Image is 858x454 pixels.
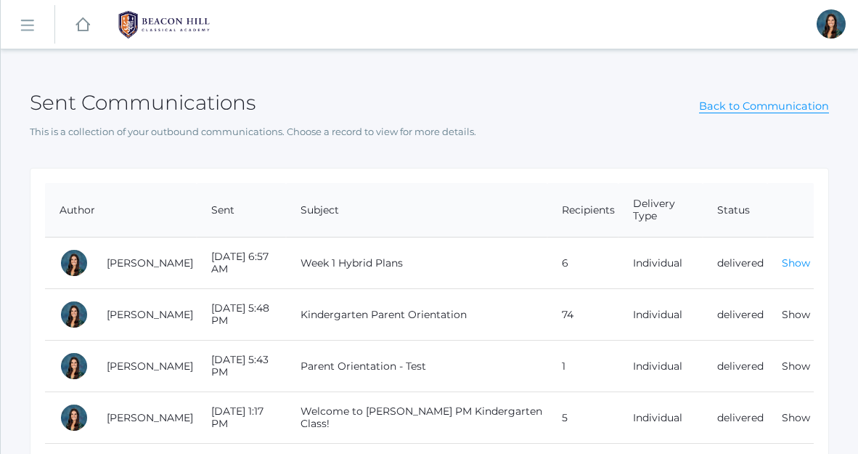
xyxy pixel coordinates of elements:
[60,403,89,432] div: Jordyn Dewey
[782,308,810,321] a: Show
[197,392,286,444] td: [DATE] 1:17 PM
[107,360,193,373] a: [PERSON_NAME]
[618,392,703,444] td: Individual
[197,183,286,238] th: Sent
[107,256,193,269] a: [PERSON_NAME]
[107,411,193,424] a: [PERSON_NAME]
[618,238,703,289] td: Individual
[197,341,286,392] td: [DATE] 5:43 PM
[782,256,810,269] a: Show
[703,238,767,289] td: delivered
[45,183,197,238] th: Author
[618,289,703,341] td: Individual
[547,238,618,289] td: 6
[286,238,547,289] td: Week 1 Hybrid Plans
[286,341,547,392] td: Parent Orientation - Test
[197,238,286,289] td: [DATE] 6:57 AM
[817,9,846,38] div: Jordyn Dewey
[30,92,256,114] h2: Sent Communications
[107,308,193,321] a: [PERSON_NAME]
[60,352,89,381] div: Jordyn Dewey
[547,183,618,238] th: Recipients
[547,289,618,341] td: 74
[197,289,286,341] td: [DATE] 5:48 PM
[618,341,703,392] td: Individual
[782,411,810,424] a: Show
[703,289,767,341] td: delivered
[699,100,829,113] a: Back to Communication
[547,392,618,444] td: 5
[286,183,547,238] th: Subject
[703,392,767,444] td: delivered
[110,7,218,43] img: BHCALogos-05-308ed15e86a5a0abce9b8dd61676a3503ac9727e845dece92d48e8588c001991.png
[60,248,89,277] div: Jordyn Dewey
[618,183,703,238] th: Delivery Type
[30,125,829,139] p: This is a collection of your outbound communications. Choose a record to view for more details.
[547,341,618,392] td: 1
[60,300,89,329] div: Jordyn Dewey
[703,183,767,238] th: Status
[286,289,547,341] td: Kindergarten Parent Orientation
[703,341,767,392] td: delivered
[782,360,810,373] a: Show
[286,392,547,444] td: Welcome to [PERSON_NAME] PM Kindergarten Class!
